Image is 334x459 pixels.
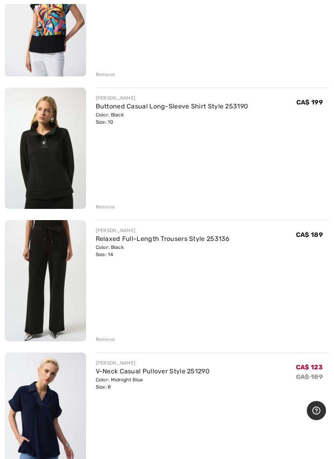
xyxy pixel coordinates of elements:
s: CA$ 189 [296,373,323,381]
div: Remove [96,71,115,78]
div: Remove [96,336,115,343]
div: Color: Midnight Blue Size: 8 [96,376,210,391]
span: CA$ 123 [296,363,323,371]
iframe: Opens a widget where you can find more information [307,401,326,421]
img: Buttoned Casual Long-Sleeve Shirt Style 253190 [5,88,86,209]
span: CA$ 199 [296,98,323,106]
a: Relaxed Full-Length Trousers Style 253136 [96,235,230,243]
div: Remove [96,203,115,210]
div: Color: Black Size: 10 [96,111,248,126]
span: CA$ 189 [296,231,323,239]
div: [PERSON_NAME] [96,94,248,102]
div: [PERSON_NAME] [96,359,210,367]
a: V-Neck Casual Pullover Style 251290 [96,367,210,375]
div: [PERSON_NAME] [96,227,230,234]
div: Color: Black Size: 14 [96,244,230,258]
img: Relaxed Full-Length Trousers Style 253136 [5,220,86,341]
a: Buttoned Casual Long-Sleeve Shirt Style 253190 [96,102,248,110]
